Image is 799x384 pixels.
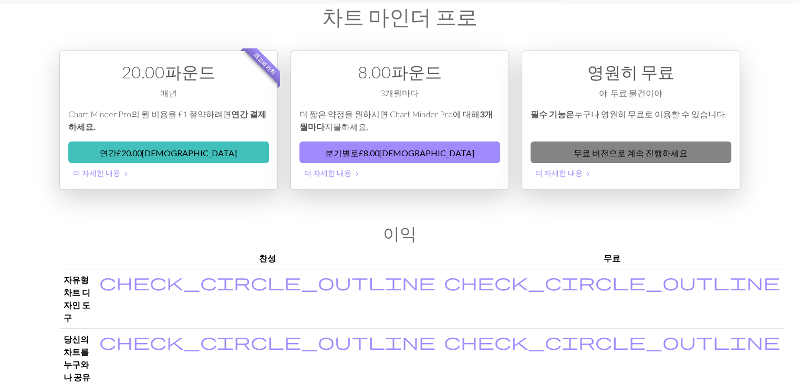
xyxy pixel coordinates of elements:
button: 연간£20.00[DEMOGRAPHIC_DATA] [68,142,269,163]
font: 필수 기능은 [531,109,574,119]
span: chevron_right [584,169,593,179]
font: 파운드 [391,62,442,82]
div: 무료 옵션 [522,50,740,190]
span: check_circle_outline [444,272,780,292]
font: £ [359,148,364,158]
font: 야, 무료 물건이야 [599,88,662,98]
span: check_circle_outline [444,331,780,351]
font: [DEMOGRAPHIC_DATA] [142,148,237,158]
font: 8.00 [358,62,391,82]
font: 이익 [383,223,417,244]
font: 영원히 무료 [587,62,675,82]
font: £ [117,148,121,158]
i: Included [444,333,780,350]
font: 찬성 [259,253,276,263]
font: 자유형 차트 디자인 도구 [64,275,90,322]
i: Included [99,274,435,290]
i: Included [444,274,780,290]
font: 8.00 [364,148,379,158]
a: 무료 버전으로 계속 진행하세요 [531,142,731,163]
font: 차트 마인더 프로 [322,4,478,29]
font: 더 짧은 약정을 원하시면 Chart Minder Pro에 대해 [299,109,480,119]
font: [DEMOGRAPHIC_DATA] [379,148,474,158]
font: 20.00 [121,62,165,82]
font: 20.00 [121,148,142,158]
font: 파운드 [165,62,215,82]
font: 분기별로 [325,148,359,158]
span: chevron_right [353,169,361,179]
font: 더 자세한 내용 [73,168,120,177]
font: 연간 [100,148,117,158]
font: 매년 [160,88,177,98]
button: 더 자세한 내용 [299,163,500,181]
button: 분기별로£8.00[DEMOGRAPHIC_DATA] [299,142,500,163]
div: 결제 옵션 2 [290,50,509,190]
button: 더 자세한 내용 [531,163,731,181]
font: 더 자세한 내용 [304,168,351,177]
i: Included [99,333,435,350]
font: Chart Minder Pro의 월 비용을 £1 절약하려면 [68,109,231,119]
span: check_circle_outline [99,331,435,351]
font: 무료 [604,253,620,263]
font: 최고의 가치 [253,52,276,75]
font: 지불하세요. [325,122,368,132]
font: 3개월마다 [380,88,419,98]
div: 결제 옵션 1 [59,50,278,190]
button: 더 자세한 내용 [68,163,269,181]
font: 누구나 영원히 무료로 이용할 수 있습니다. [574,109,727,119]
span: chevron_right [122,169,130,179]
font: 더 자세한 내용 [535,168,583,177]
font: 무료 버전으로 계속 진행하세요 [574,148,688,158]
span: check_circle_outline [99,272,435,292]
